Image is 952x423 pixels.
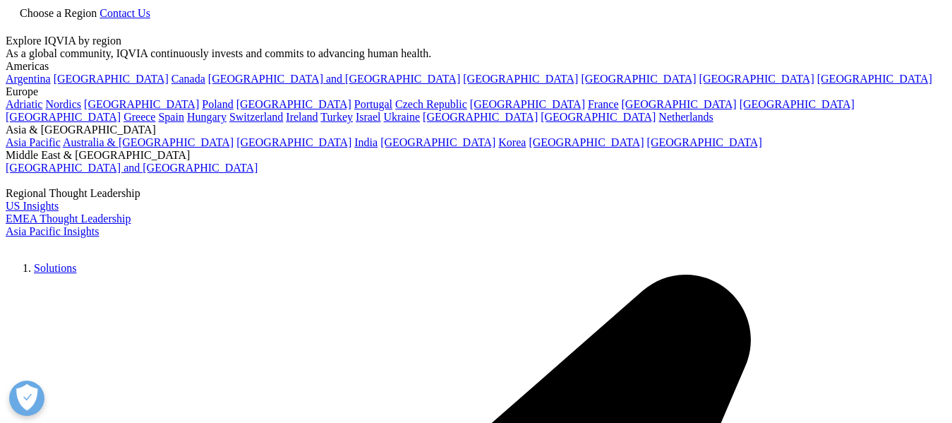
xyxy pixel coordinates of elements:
[6,124,946,136] div: Asia & [GEOGRAPHIC_DATA]
[202,98,233,110] a: Poland
[356,111,381,123] a: Israel
[6,225,99,237] a: Asia Pacific Insights
[354,98,392,110] a: Portugal
[817,73,932,85] a: [GEOGRAPHIC_DATA]
[423,111,538,123] a: [GEOGRAPHIC_DATA]
[236,136,351,148] a: [GEOGRAPHIC_DATA]
[320,111,353,123] a: Turkey
[123,111,155,123] a: Greece
[6,73,51,85] a: Argentina
[6,187,946,200] div: Regional Thought Leadership
[658,111,713,123] a: Netherlands
[158,111,183,123] a: Spain
[395,98,467,110] a: Czech Republic
[236,98,351,110] a: [GEOGRAPHIC_DATA]
[171,73,205,85] a: Canada
[470,98,585,110] a: [GEOGRAPHIC_DATA]
[54,73,169,85] a: [GEOGRAPHIC_DATA]
[581,73,696,85] a: [GEOGRAPHIC_DATA]
[354,136,378,148] a: India
[6,213,131,225] a: EMEA Thought Leadership
[498,136,526,148] a: Korea
[63,136,234,148] a: Australia & [GEOGRAPHIC_DATA]
[6,136,61,148] a: Asia Pacific
[187,111,227,123] a: Hungary
[463,73,578,85] a: [GEOGRAPHIC_DATA]
[699,73,814,85] a: [GEOGRAPHIC_DATA]
[208,73,460,85] a: [GEOGRAPHIC_DATA] and [GEOGRAPHIC_DATA]
[20,7,97,19] span: Choose a Region
[384,111,421,123] a: Ukraine
[380,136,495,148] a: [GEOGRAPHIC_DATA]
[6,85,946,98] div: Europe
[541,111,656,123] a: [GEOGRAPHIC_DATA]
[6,149,946,162] div: Middle East & [GEOGRAPHIC_DATA]
[45,98,81,110] a: Nordics
[6,98,42,110] a: Adriatic
[529,136,644,148] a: [GEOGRAPHIC_DATA]
[229,111,283,123] a: Switzerland
[6,47,946,60] div: As a global community, IQVIA continuously invests and commits to advancing human health.
[622,98,737,110] a: [GEOGRAPHIC_DATA]
[6,162,258,174] a: [GEOGRAPHIC_DATA] and [GEOGRAPHIC_DATA]
[6,111,121,123] a: [GEOGRAPHIC_DATA]
[84,98,199,110] a: [GEOGRAPHIC_DATA]
[34,262,76,274] a: Solutions
[6,200,59,212] a: US Insights
[588,98,619,110] a: France
[740,98,855,110] a: [GEOGRAPHIC_DATA]
[6,60,946,73] div: Americas
[100,7,150,19] a: Contact Us
[9,381,44,416] button: Abrir preferências
[286,111,318,123] a: Ireland
[647,136,762,148] a: [GEOGRAPHIC_DATA]
[6,35,946,47] div: Explore IQVIA by region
